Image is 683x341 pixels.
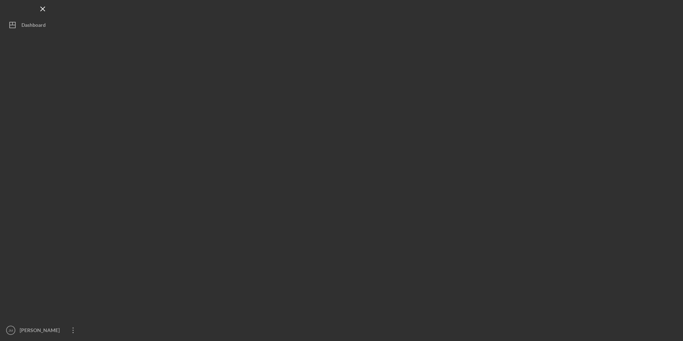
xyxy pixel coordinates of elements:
[9,328,13,332] text: JM
[4,323,82,337] button: JM[PERSON_NAME]
[18,323,64,339] div: [PERSON_NAME]
[4,18,82,32] button: Dashboard
[21,18,46,34] div: Dashboard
